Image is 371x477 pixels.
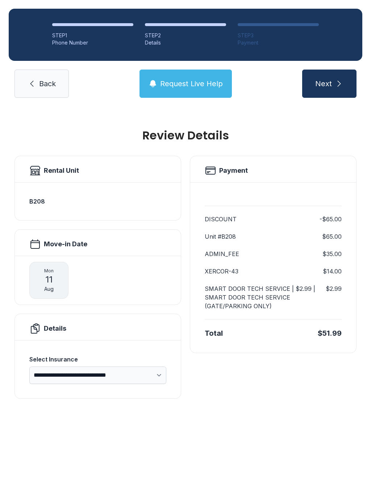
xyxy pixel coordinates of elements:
span: Next [315,79,332,89]
dd: $65.00 [322,232,342,241]
h1: Review Details [14,130,357,141]
dt: Unit #B208 [205,232,236,241]
dt: ADMIN_FEE [205,250,239,258]
div: Phone Number [52,39,133,46]
dd: -$65.00 [320,215,342,223]
div: STEP 2 [145,32,226,39]
span: Back [39,79,56,89]
div: Payment [238,39,319,46]
dd: $35.00 [322,250,342,258]
select: Select Insurance [29,367,166,384]
h2: Details [44,323,66,334]
dd: $14.00 [323,267,342,276]
div: Select Insurance [29,355,166,364]
h3: B208 [29,197,166,206]
h2: Move-in Date [44,239,87,249]
span: Request Live Help [160,79,223,89]
div: $51.99 [318,328,342,338]
div: STEP 1 [52,32,133,39]
dt: DISCOUNT [205,215,237,223]
div: Total [205,328,223,338]
h2: Payment [219,166,248,176]
dt: XERCOR-43 [205,267,238,276]
div: STEP 3 [238,32,319,39]
span: Aug [44,285,54,293]
span: 11 [45,274,53,285]
span: Mon [44,268,54,274]
div: Details [145,39,226,46]
dt: SMART DOOR TECH SERVICE | $2.99 | SMART DOOR TECH SERVICE (GATE/PARKING ONLY) [205,284,323,310]
dd: $2.99 [326,284,342,310]
h2: Rental Unit [44,166,79,176]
